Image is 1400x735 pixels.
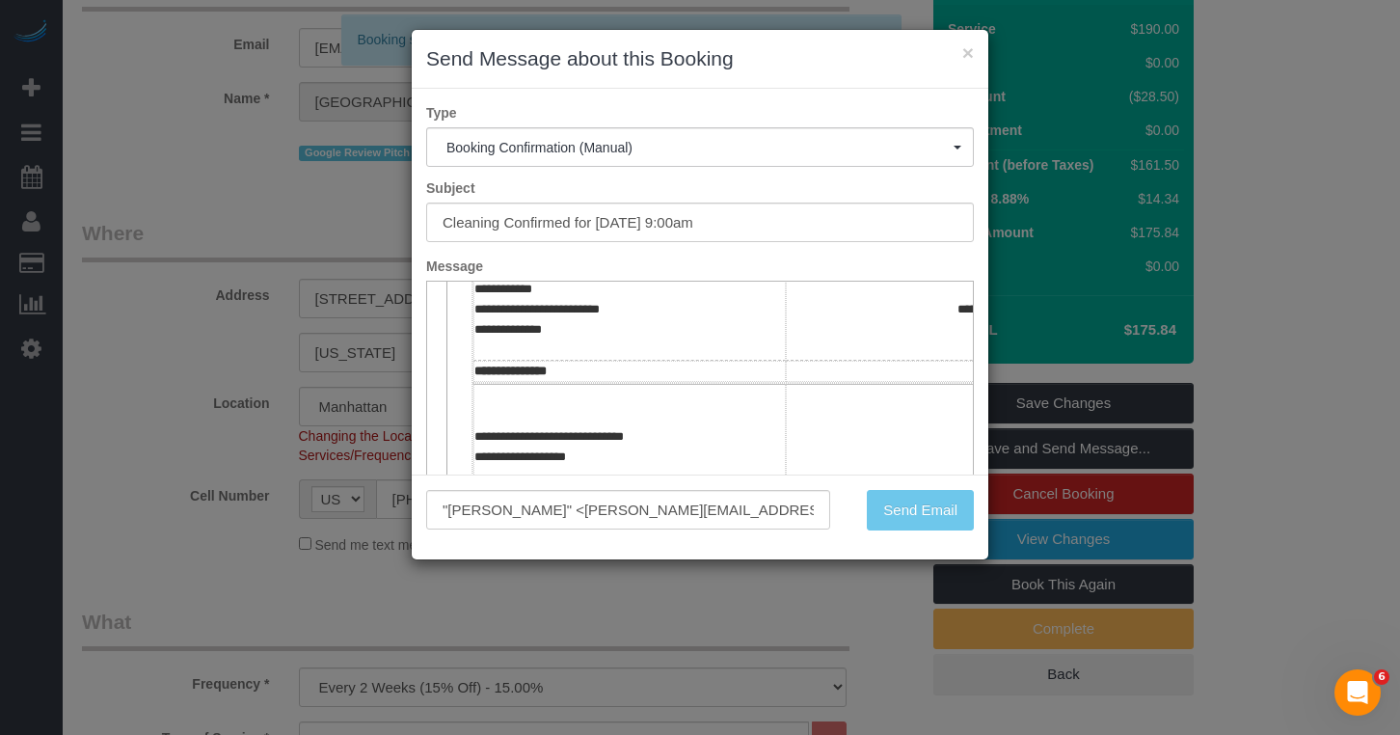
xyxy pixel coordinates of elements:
label: Subject [412,178,988,198]
button: × [962,42,974,63]
label: Message [412,257,988,276]
iframe: Rich Text Editor, editor1 [427,282,973,583]
iframe: Intercom live chat [1334,669,1381,716]
h3: Send Message about this Booking [426,44,974,73]
input: Subject [426,203,974,242]
label: Type [412,103,988,122]
span: 6 [1374,669,1389,685]
button: Booking Confirmation (Manual) [426,127,974,167]
span: Booking Confirmation (Manual) [446,140,954,155]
